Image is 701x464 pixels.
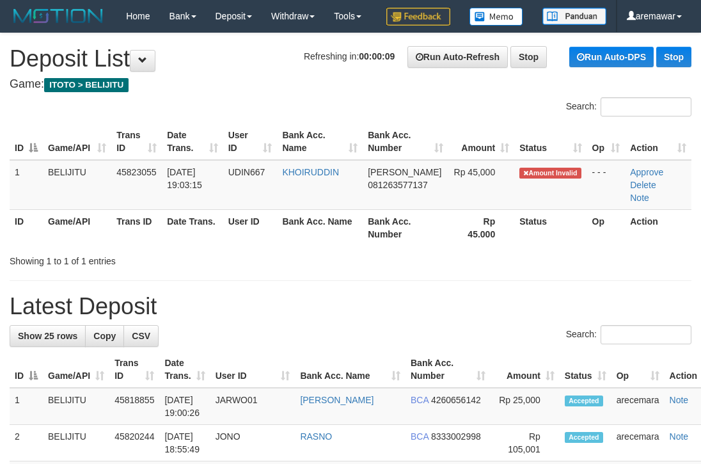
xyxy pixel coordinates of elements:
th: Rp 45.000 [448,209,514,246]
td: JARWO01 [210,388,295,425]
td: BELIJITU [43,425,109,461]
span: Copy [93,331,116,341]
th: User ID [223,209,278,246]
a: Approve [630,167,663,177]
th: Trans ID: activate to sort column ascending [111,124,162,160]
div: Showing 1 to 1 of 1 entries [10,250,283,268]
span: Copy 4260656142 to clipboard [431,395,481,405]
td: BELIJITU [43,388,109,425]
th: Game/API: activate to sort column ascending [43,351,109,388]
th: Bank Acc. Name [277,209,363,246]
th: Date Trans. [162,209,223,246]
th: Action [625,209,691,246]
h4: Game: [10,78,691,91]
th: Game/API: activate to sort column ascending [43,124,111,160]
span: [DATE] 19:03:15 [167,167,202,190]
span: Copy 8333002998 to clipboard [431,431,481,442]
td: - - - [587,160,626,210]
span: BCA [411,395,429,405]
a: [PERSON_NAME] [300,395,374,405]
th: Op: activate to sort column ascending [611,351,665,388]
a: Stop [510,46,547,68]
h1: Latest Deposit [10,294,691,319]
a: CSV [123,325,159,347]
th: Status: activate to sort column ascending [560,351,611,388]
th: Bank Acc. Number: activate to sort column ascending [363,124,448,160]
td: 45820244 [109,425,159,461]
th: User ID: activate to sort column ascending [210,351,295,388]
label: Search: [566,97,691,116]
span: CSV [132,331,150,341]
th: Status: activate to sort column ascending [514,124,587,160]
a: KHOIRUDDIN [282,167,339,177]
td: Rp 25,000 [491,388,560,425]
th: Op: activate to sort column ascending [587,124,626,160]
th: Bank Acc. Name: activate to sort column ascending [295,351,406,388]
th: Bank Acc. Number: activate to sort column ascending [406,351,491,388]
a: Show 25 rows [10,325,86,347]
a: Stop [656,47,691,67]
td: [DATE] 19:00:26 [159,388,210,425]
span: Refreshing in: [304,51,395,61]
h1: Deposit List [10,46,691,72]
th: Op [587,209,626,246]
td: 45818855 [109,388,159,425]
span: 45823055 [116,167,156,177]
a: Copy [85,325,124,347]
th: Status [514,209,587,246]
img: Button%20Memo.svg [469,8,523,26]
th: ID: activate to sort column descending [10,124,43,160]
th: Bank Acc. Name: activate to sort column ascending [277,124,363,160]
span: Copy 081263577137 to clipboard [368,180,427,190]
td: [DATE] 18:55:49 [159,425,210,461]
th: Date Trans.: activate to sort column ascending [162,124,223,160]
a: Run Auto-Refresh [407,46,508,68]
span: Rp 45,000 [454,167,496,177]
th: Trans ID: activate to sort column ascending [109,351,159,388]
th: Amount: activate to sort column ascending [491,351,560,388]
span: [PERSON_NAME] [368,167,441,177]
img: panduan.png [542,8,606,25]
td: JONO [210,425,295,461]
th: Action: activate to sort column ascending [625,124,691,160]
strong: 00:00:09 [359,51,395,61]
td: arecemara [611,388,665,425]
td: 1 [10,388,43,425]
span: Accepted [565,432,603,443]
span: Accepted [565,396,603,406]
td: 1 [10,160,43,210]
td: 2 [10,425,43,461]
th: User ID: activate to sort column ascending [223,124,278,160]
th: Bank Acc. Number [363,209,448,246]
th: Trans ID [111,209,162,246]
td: BELIJITU [43,160,111,210]
input: Search: [601,325,691,344]
a: Note [670,431,689,442]
span: BCA [411,431,429,442]
span: ITOTO > BELIJITU [44,78,129,92]
th: Amount: activate to sort column ascending [448,124,514,160]
td: arecemara [611,425,665,461]
th: ID: activate to sort column descending [10,351,43,388]
a: Note [670,395,689,405]
span: Amount is not matched [519,168,581,179]
input: Search: [601,97,691,116]
span: Show 25 rows [18,331,77,341]
label: Search: [566,325,691,344]
th: Game/API [43,209,111,246]
a: RASNO [300,431,332,442]
td: Rp 105,001 [491,425,560,461]
th: ID [10,209,43,246]
th: Date Trans.: activate to sort column ascending [159,351,210,388]
a: Delete [630,180,656,190]
a: Note [630,193,649,203]
a: Run Auto-DPS [569,47,654,67]
span: UDIN667 [228,167,265,177]
img: MOTION_logo.png [10,6,107,26]
img: Feedback.jpg [386,8,450,26]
